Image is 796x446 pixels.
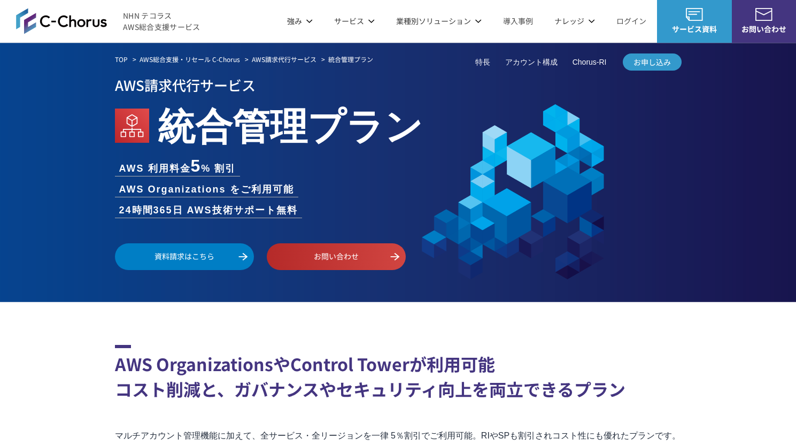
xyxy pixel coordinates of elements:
p: サービス [334,16,375,27]
a: お申し込み [623,53,682,71]
img: お問い合わせ [755,8,772,21]
span: 5 [191,156,202,175]
a: ログイン [616,16,646,27]
a: Chorus-RI [573,57,607,68]
li: 24時間365日 AWS技術サポート無料 [115,203,302,218]
li: AWS Organizations をご利用可能 [115,182,298,197]
p: 業種別ソリューション [396,16,482,27]
p: ナレッジ [554,16,595,27]
a: 資料請求はこちら [115,243,254,270]
p: 強み [287,16,313,27]
a: お問い合わせ [267,243,406,270]
a: AWS請求代行サービス [252,55,316,64]
img: AWS総合支援サービス C-Chorus サービス資料 [686,8,703,21]
span: サービス資料 [657,24,732,35]
a: TOP [115,55,128,64]
p: AWS請求代行サービス [115,73,682,96]
span: お申し込み [623,57,682,68]
a: 導入事例 [503,16,533,27]
a: AWS総合支援・リセール C-Chorus [140,55,240,64]
em: 統合管理プラン [158,96,423,151]
em: 統合管理プラン [328,55,373,64]
span: お問い合わせ [732,24,796,35]
p: マルチアカウント管理機能に加えて、全サービス・全リージョンを一律 5％割引でご利用可能。RIやSPも割引されコスト性にも優れたプランです。 [115,428,682,443]
a: アカウント構成 [505,57,558,68]
li: AWS 利用料金 % 割引 [115,157,241,176]
span: NHN テコラス AWS総合支援サービス [123,10,200,33]
img: AWS総合支援サービス C-Chorus [16,8,107,34]
a: 特長 [475,57,490,68]
h2: AWS OrganizationsやControl Towerが利用可能 コスト削減と、ガバナンスやセキュリティ向上を両立できるプラン [115,345,682,402]
img: AWS Organizations [115,109,149,143]
a: AWS総合支援サービス C-ChorusNHN テコラスAWS総合支援サービス [16,8,200,34]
